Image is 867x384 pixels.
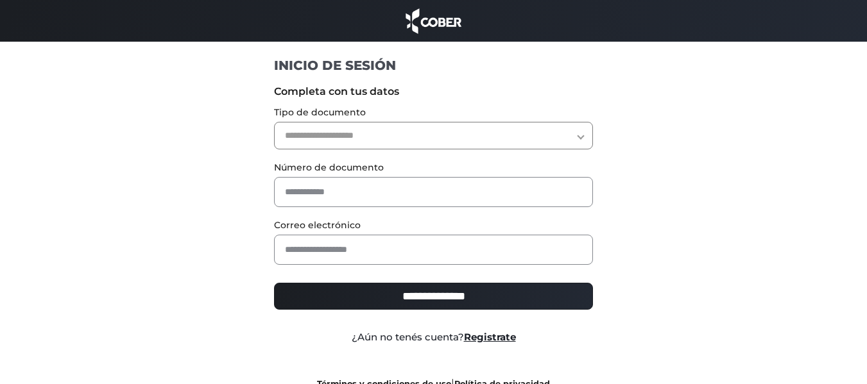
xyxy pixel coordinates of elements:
[274,219,593,232] label: Correo electrónico
[274,84,593,99] label: Completa con tus datos
[402,6,465,35] img: cober_marca.png
[264,330,603,345] div: ¿Aún no tenés cuenta?
[464,331,516,343] a: Registrate
[274,57,593,74] h1: INICIO DE SESIÓN
[274,161,593,174] label: Número de documento
[274,106,593,119] label: Tipo de documento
